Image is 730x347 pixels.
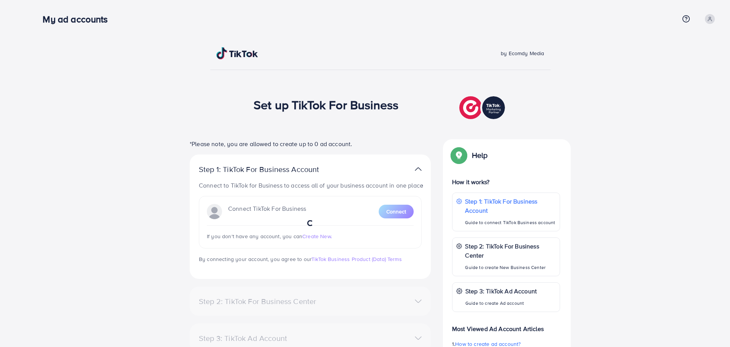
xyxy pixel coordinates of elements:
p: Step 1: TikTok For Business Account [465,197,556,215]
h3: My ad accounts [43,14,114,25]
p: Guide to create New Business Center [465,263,556,272]
img: TikTok partner [459,94,507,121]
img: Popup guide [452,148,466,162]
p: Most Viewed Ad Account Articles [452,318,560,333]
img: TikTok [216,47,258,59]
p: Guide to create Ad account [465,299,537,308]
p: Step 1: TikTok For Business Account [199,165,343,174]
p: Step 2: TikTok For Business Center [465,242,556,260]
img: TikTok partner [415,164,422,175]
p: How it works? [452,177,560,186]
p: Guide to connect TikTok Business account [465,218,556,227]
h1: Set up TikTok For Business [254,97,398,112]
p: Help [472,151,488,160]
p: Step 3: TikTok Ad Account [465,287,537,296]
p: *Please note, you are allowed to create up to 0 ad account. [190,139,431,148]
span: by Ecomdy Media [501,49,544,57]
